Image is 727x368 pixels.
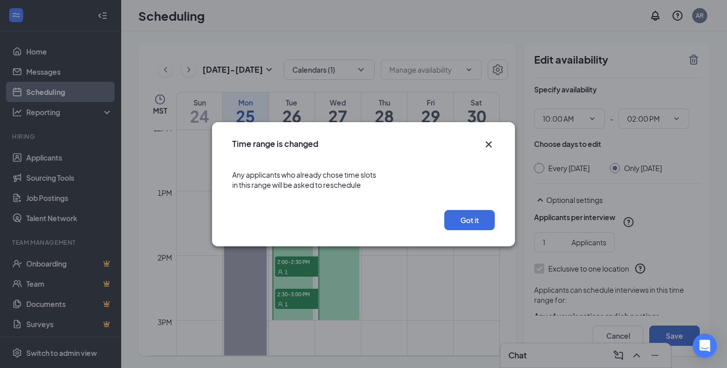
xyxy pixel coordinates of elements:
h3: Time range is changed [232,138,319,149]
div: Open Intercom Messenger [693,334,717,358]
button: Got it [444,210,495,230]
button: Close [483,138,495,150]
svg: Cross [483,138,495,150]
div: Any applicants who already chose time slots in this range will be asked to reschedule [232,160,495,200]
